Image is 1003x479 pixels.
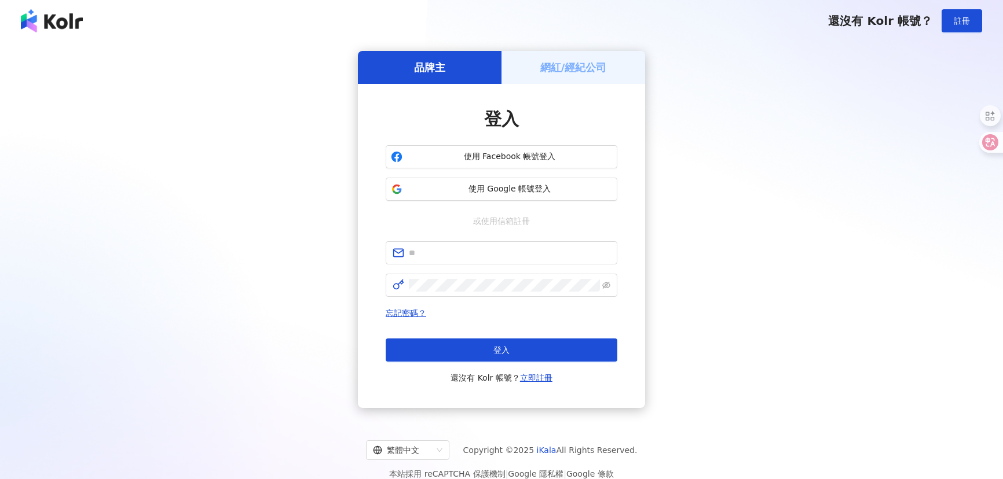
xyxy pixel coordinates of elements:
span: eye-invisible [602,281,610,289]
div: 繁體中文 [373,441,432,459]
button: 註冊 [942,9,982,32]
a: 忘記密碼？ [386,308,426,318]
span: 使用 Facebook 帳號登入 [407,151,612,163]
h5: 網紅/經紀公司 [540,60,607,75]
span: 登入 [484,109,519,129]
button: 使用 Facebook 帳號登入 [386,145,617,168]
span: 還沒有 Kolr 帳號？ [828,14,932,28]
img: logo [21,9,83,32]
span: Copyright © 2025 All Rights Reserved. [463,443,638,457]
a: iKala [537,445,557,455]
span: 使用 Google 帳號登入 [407,183,612,195]
a: Google 隱私權 [508,469,563,478]
span: 還沒有 Kolr 帳號？ [451,371,552,385]
span: 註冊 [954,16,970,25]
a: 立即註冊 [520,373,552,382]
span: | [563,469,566,478]
span: 登入 [493,345,510,355]
h5: 品牌主 [414,60,445,75]
span: | [506,469,508,478]
span: 或使用信箱註冊 [465,215,538,227]
button: 登入 [386,338,617,362]
a: Google 條款 [566,469,614,478]
button: 使用 Google 帳號登入 [386,178,617,201]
